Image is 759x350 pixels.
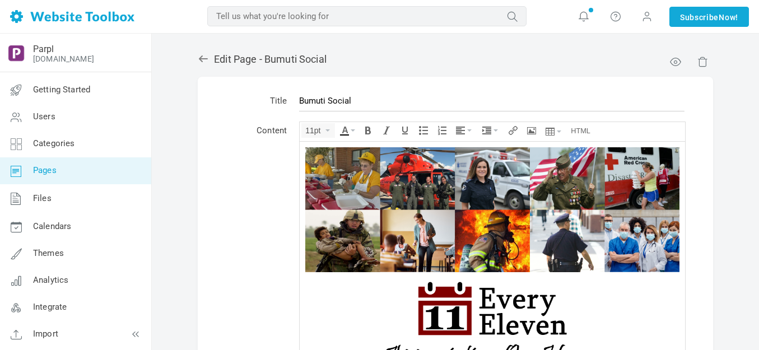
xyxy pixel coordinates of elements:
[207,6,527,26] input: Tell us what you're looking for
[33,165,57,175] span: Pages
[719,11,738,24] span: Now!
[523,123,540,138] div: Insert/edit image
[505,123,521,138] div: Insert/edit link
[360,123,376,138] div: Bold
[669,7,749,27] a: SubscribeNow!
[220,88,293,118] td: Title
[567,123,594,138] div: Source code
[33,111,55,122] span: Users
[33,302,67,312] span: Integrate
[397,123,413,138] div: Underline
[305,126,323,135] span: 11pt
[378,123,395,138] div: Italic
[478,123,503,138] div: Indent
[337,123,358,138] div: Text color
[198,53,713,66] h2: Edit Page - Bumuti Social
[33,275,68,285] span: Analytics
[7,44,25,62] img: output-onlinepngtools%20-%202025-05-26T183955.010.png
[452,123,477,138] div: Align
[33,193,52,203] span: Files
[33,329,58,339] span: Import
[33,54,94,63] a: [DOMAIN_NAME]
[434,123,450,138] div: Numbered list
[33,138,75,148] span: Categories
[33,85,90,95] span: Getting Started
[301,123,335,138] div: Font Sizes
[33,221,71,231] span: Calendars
[33,248,64,258] span: Themes
[33,44,54,54] a: Parpl
[415,123,432,138] div: Bullet list
[542,123,565,140] div: Table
